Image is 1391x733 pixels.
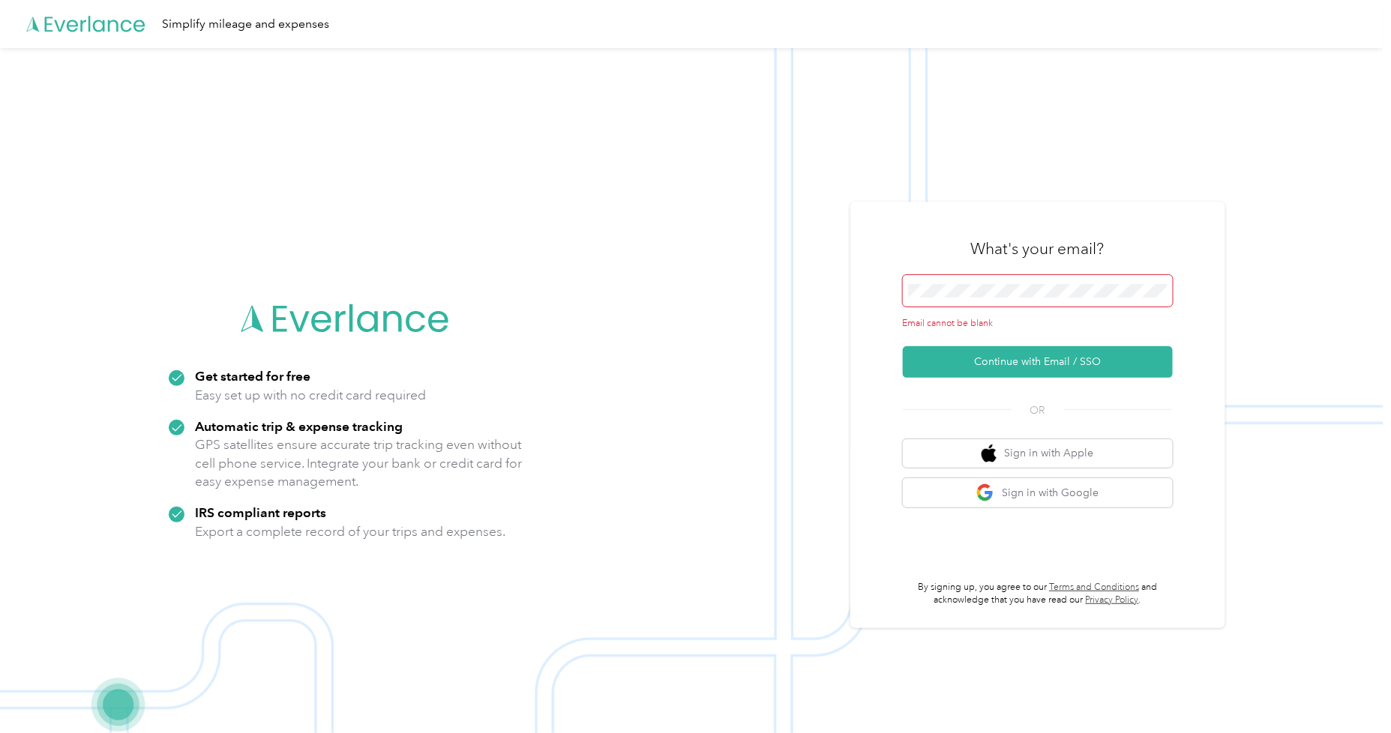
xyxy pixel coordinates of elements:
p: GPS satellites ensure accurate trip tracking even without cell phone service. Integrate your bank... [195,435,523,491]
p: Export a complete record of your trips and expenses. [195,522,505,541]
strong: Automatic trip & expense tracking [195,418,403,434]
button: apple logoSign in with Apple [903,439,1173,468]
button: google logoSign in with Google [903,478,1173,507]
p: Easy set up with no credit card required [195,386,426,405]
button: Continue with Email / SSO [903,346,1173,378]
img: apple logo [982,444,997,463]
h3: What's your email? [971,238,1105,259]
span: OR [1012,402,1064,418]
img: google logo [976,483,995,502]
strong: IRS compliant reports [195,504,326,520]
p: By signing up, you agree to our and acknowledge that you have read our . [903,581,1173,607]
a: Terms and Conditions [1049,582,1139,593]
a: Privacy Policy [1086,594,1139,606]
strong: Get started for free [195,368,310,384]
div: Email cannot be blank [903,317,1173,331]
div: Simplify mileage and expenses [162,15,329,34]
